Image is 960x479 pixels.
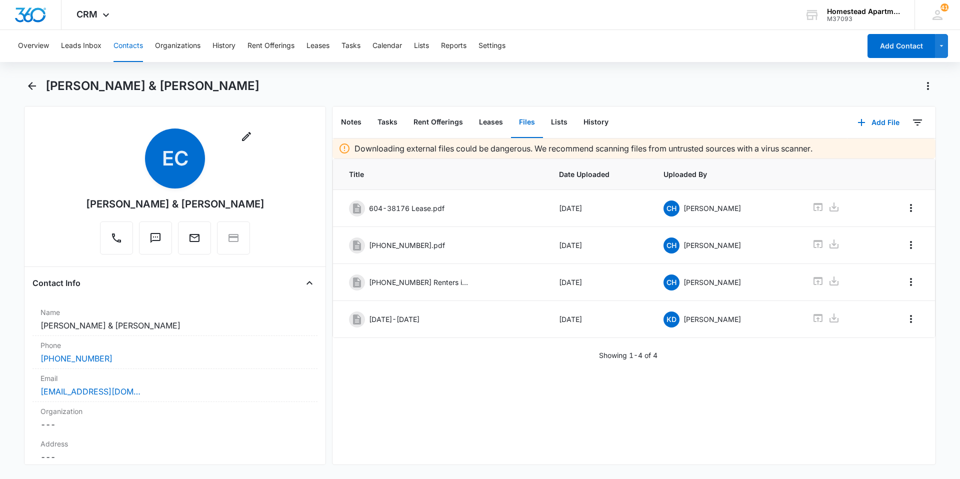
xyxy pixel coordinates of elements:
div: account name [827,7,900,15]
p: [PERSON_NAME] [683,314,741,324]
td: [DATE] [547,264,652,301]
p: [PERSON_NAME] [683,203,741,213]
button: Files [511,107,543,138]
p: Showing 1-4 of 4 [599,350,657,360]
label: Phone [40,340,309,350]
div: Address--- [32,434,317,467]
button: Leases [306,30,329,62]
p: [PERSON_NAME] [683,240,741,250]
button: Calendar [372,30,402,62]
p: 604-38176 Lease.pdf [369,203,444,213]
span: CH [663,200,679,216]
button: Overflow Menu [903,274,919,290]
button: Lists [543,107,575,138]
button: History [575,107,616,138]
div: Name[PERSON_NAME] & [PERSON_NAME] [32,303,317,336]
button: Filters [909,114,925,130]
p: [PERSON_NAME] [683,277,741,287]
div: Organization--- [32,402,317,434]
label: Name [40,307,309,317]
button: History [212,30,235,62]
div: [PERSON_NAME] & [PERSON_NAME] [86,196,264,211]
span: EC [145,128,205,188]
button: Reports [441,30,466,62]
p: [PHONE_NUMBER] Renters insur.pdf [369,277,469,287]
td: [DATE] [547,301,652,338]
td: [DATE] [547,190,652,227]
button: Add Contact [867,34,935,58]
h1: [PERSON_NAME] & [PERSON_NAME] [45,78,259,93]
div: Email[EMAIL_ADDRESS][DOMAIN_NAME] [32,369,317,402]
button: Overflow Menu [903,237,919,253]
span: Title [349,169,535,179]
label: Address [40,438,309,449]
button: Back [24,78,39,94]
a: Email [178,237,211,245]
label: Email [40,373,309,383]
button: Overflow Menu [903,311,919,327]
button: Settings [478,30,505,62]
button: Notes [333,107,369,138]
span: CH [663,274,679,290]
button: Add File [847,110,909,134]
button: Leads Inbox [61,30,101,62]
button: Call [100,221,133,254]
button: Close [301,275,317,291]
label: Organization [40,406,309,416]
div: notifications count [940,3,948,11]
span: CH [663,237,679,253]
button: Lists [414,30,429,62]
p: Downloading external files could be dangerous. We recommend scanning files from untrusted sources... [354,142,812,154]
button: Organizations [155,30,200,62]
button: Text [139,221,172,254]
button: Leases [471,107,511,138]
button: Rent Offerings [247,30,294,62]
p: [PHONE_NUMBER].pdf [369,240,445,250]
a: [EMAIL_ADDRESS][DOMAIN_NAME] [40,385,140,397]
a: Call [100,237,133,245]
h4: Contact Info [32,277,80,289]
div: Phone[PHONE_NUMBER] [32,336,317,369]
button: Tasks [341,30,360,62]
a: [PHONE_NUMBER] [40,352,112,364]
button: Contacts [113,30,143,62]
div: account id [827,15,900,22]
p: [DATE]-[DATE] [369,314,419,324]
dd: --- [40,418,309,430]
span: Uploaded By [663,169,788,179]
button: Actions [920,78,936,94]
td: [DATE] [547,227,652,264]
dd: [PERSON_NAME] & [PERSON_NAME] [40,319,309,331]
button: Tasks [369,107,405,138]
dd: --- [40,451,309,463]
button: Rent Offerings [405,107,471,138]
button: Email [178,221,211,254]
span: CRM [76,9,97,19]
span: 41 [940,3,948,11]
span: Date Uploaded [559,169,640,179]
span: KD [663,311,679,327]
button: Overflow Menu [903,200,919,216]
button: Overview [18,30,49,62]
a: Text [139,237,172,245]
